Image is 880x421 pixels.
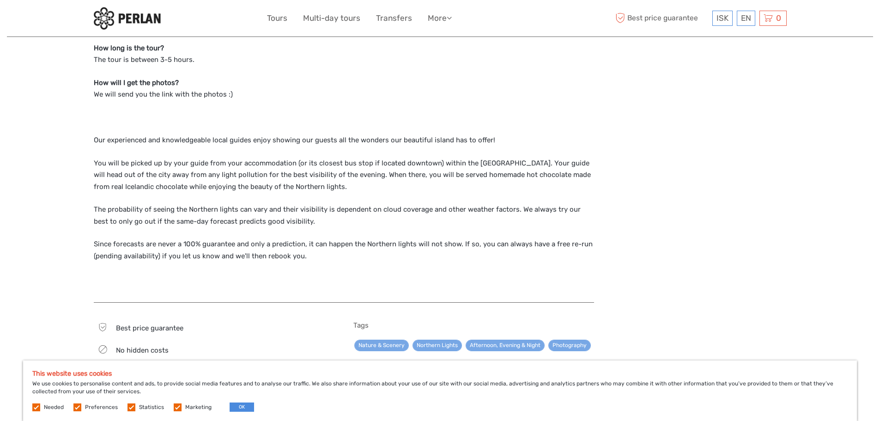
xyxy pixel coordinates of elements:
strong: How long is the tour? [94,44,164,52]
a: Multi-day tours [303,12,360,25]
label: Marketing [185,403,212,411]
p: The tour is between 3-5 hours. [94,43,594,66]
a: Transfers [376,12,412,25]
a: Nature & Scenery [354,340,409,351]
a: Afternoon, Evening & Night [466,340,545,351]
button: OK [230,403,254,412]
a: More [428,12,452,25]
label: Needed [44,403,64,411]
label: Statistics [139,403,164,411]
p: We will send you the link with the photos :) [94,77,594,101]
p: We're away right now. Please check back later! [13,16,104,24]
a: Photography [548,340,591,351]
label: Preferences [85,403,118,411]
h5: Tags [353,321,594,329]
strong: How will I get the photos? [94,79,179,87]
button: Open LiveChat chat widget [106,14,117,25]
p: The probability of seeing the Northern lights can vary and their visibility is dependent on cloud... [94,204,594,227]
p: Since forecasts are never a 100% guarantee and only a prediction, it can happen the Northern ligh... [94,238,594,262]
span: Best price guarantee [613,11,710,26]
div: We use cookies to personalise content and ads, to provide social media features and to analyse ou... [23,360,857,421]
img: 288-6a22670a-0f57-43d8-a107-52fbc9b92f2c_logo_small.jpg [94,7,161,30]
p: You will be picked up by your guide from your accommodation (or its closest bus stop if located d... [94,158,594,193]
span: No hidden costs [116,346,169,354]
span: 0 [775,13,783,23]
a: Tours [267,12,287,25]
span: Best price guarantee [116,324,183,332]
div: EN [737,11,755,26]
p: Our experienced and knowledgeable local guides enjoy showing our guests all the wonders our beaut... [94,134,594,146]
span: ISK [716,13,728,23]
a: Northern Lights [413,340,462,351]
h5: This website uses cookies [32,370,848,378]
